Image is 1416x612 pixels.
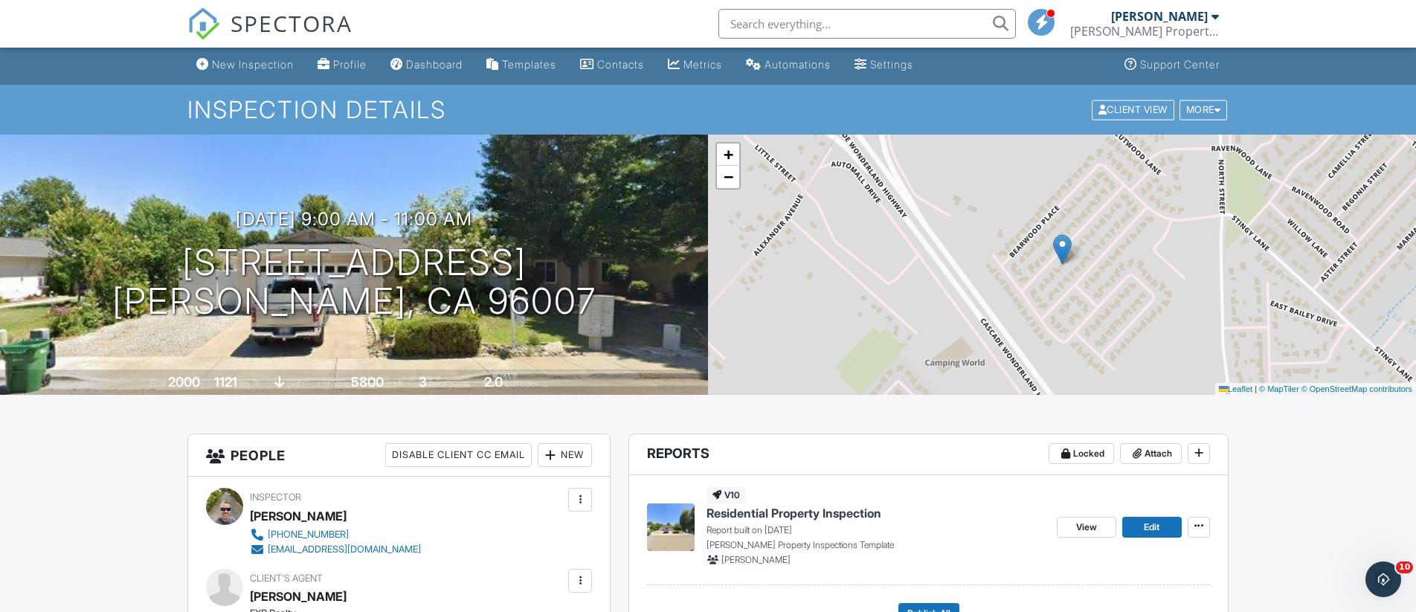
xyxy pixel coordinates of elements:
span: bathrooms [505,378,547,389]
div: Automations [765,58,831,71]
img: Marker [1053,234,1072,265]
div: [PERSON_NAME] [250,505,347,527]
div: Settings [870,58,913,71]
div: Robertson Property Inspections [1070,24,1219,39]
a: [PHONE_NUMBER] [250,527,421,542]
span: SPECTORA [231,7,353,39]
span: sq.ft. [386,378,405,389]
a: [PERSON_NAME] [250,585,347,608]
a: Leaflet [1219,384,1252,393]
a: [EMAIL_ADDRESS][DOMAIN_NAME] [250,542,421,557]
a: Client View [1090,103,1178,115]
div: 5800 [351,374,384,390]
div: New Inspection [212,58,294,71]
input: Search everything... [718,9,1016,39]
a: Support Center [1119,51,1226,79]
div: Dashboard [406,58,463,71]
div: More [1180,100,1228,120]
h1: Inspection Details [187,97,1229,123]
div: New [538,443,592,467]
a: SPECTORA [187,20,353,51]
div: Client View [1092,100,1174,120]
a: Contacts [574,51,650,79]
a: Settings [849,51,919,79]
span: Lot Size [318,378,349,389]
div: Metrics [683,58,722,71]
a: Metrics [662,51,728,79]
span: Client's Agent [250,573,323,584]
a: Zoom in [717,144,739,166]
a: Company Profile [312,51,373,79]
a: © OpenStreetMap contributors [1301,384,1412,393]
span: − [724,167,733,186]
a: Dashboard [384,51,469,79]
div: [PHONE_NUMBER] [268,529,349,541]
a: Zoom out [717,166,739,188]
a: Templates [480,51,562,79]
a: Automations (Basic) [740,51,837,79]
h1: [STREET_ADDRESS] [PERSON_NAME], CA 96007 [112,243,596,322]
div: 1121 [214,374,237,390]
div: Templates [502,58,556,71]
iframe: Intercom live chat [1365,561,1401,597]
span: + [724,145,733,164]
h3: [DATE] 9:00 am - 11:00 am [236,209,472,229]
div: Contacts [597,58,644,71]
div: 2000 [168,374,200,390]
span: slab [287,378,303,389]
div: Profile [333,58,367,71]
span: Built [149,378,166,389]
img: The Best Home Inspection Software - Spectora [187,7,220,40]
div: Support Center [1140,58,1220,71]
div: 3 [419,374,427,390]
span: sq. ft. [239,378,260,389]
div: Disable Client CC Email [385,443,532,467]
span: | [1255,384,1257,393]
span: bedrooms [429,378,470,389]
span: 10 [1396,561,1413,573]
div: [PERSON_NAME] [1111,9,1208,24]
a: New Inspection [190,51,300,79]
a: © MapTiler [1259,384,1299,393]
h3: People [188,434,610,477]
div: 2.0 [484,374,503,390]
span: Inspector [250,492,301,503]
div: [EMAIL_ADDRESS][DOMAIN_NAME] [268,544,421,555]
